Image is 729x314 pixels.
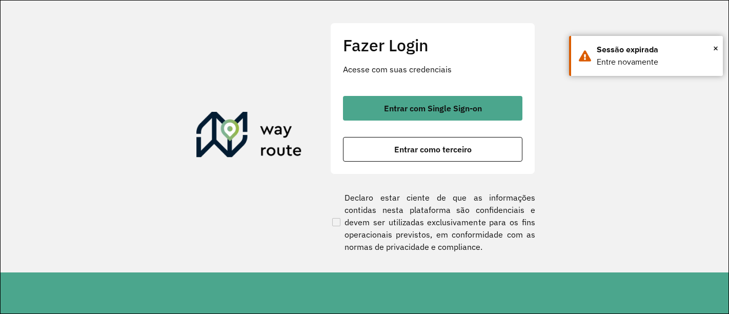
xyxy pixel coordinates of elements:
button: button [343,137,522,162]
img: Roteirizador AmbevTech [196,112,302,161]
label: Declaro estar ciente de que as informações contidas nesta plataforma são confidenciais e devem se... [330,191,535,253]
p: Acesse com suas credenciais [343,63,522,75]
button: button [343,96,522,121]
div: Sessão expirada [597,44,715,56]
div: Entre novamente [597,56,715,68]
h2: Fazer Login [343,35,522,55]
span: Entrar como terceiro [394,145,472,153]
button: Close [713,41,718,56]
span: Entrar com Single Sign-on [384,104,482,112]
span: × [713,41,718,56]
